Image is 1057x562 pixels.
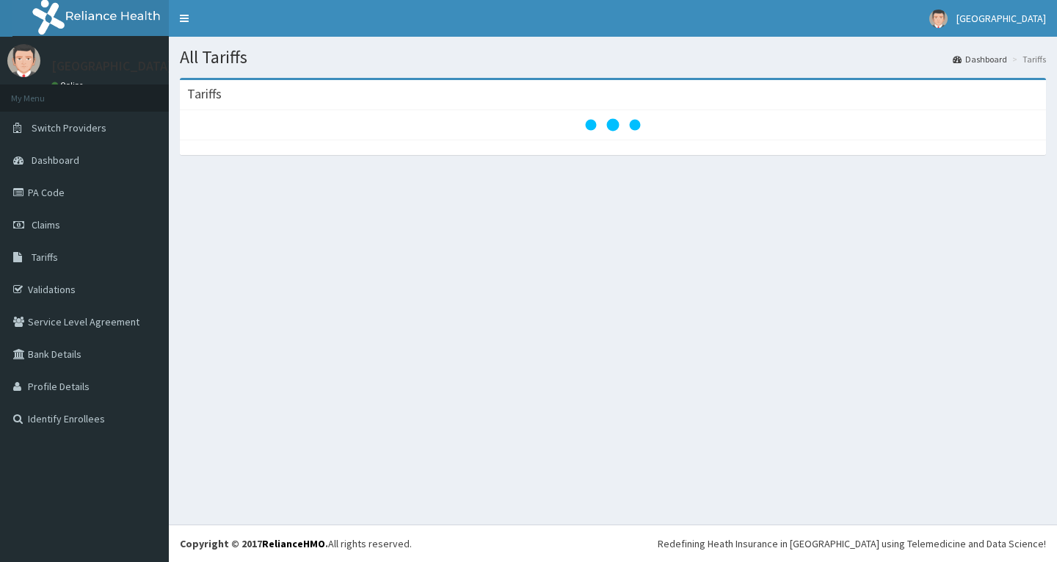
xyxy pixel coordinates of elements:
[51,60,172,73] p: [GEOGRAPHIC_DATA]
[32,154,79,167] span: Dashboard
[32,121,106,134] span: Switch Providers
[262,537,325,550] a: RelianceHMO
[953,53,1007,65] a: Dashboard
[51,80,87,90] a: Online
[32,218,60,231] span: Claims
[658,536,1046,551] div: Redefining Heath Insurance in [GEOGRAPHIC_DATA] using Telemedicine and Data Science!
[32,251,58,264] span: Tariffs
[180,537,328,550] strong: Copyright © 2017 .
[7,44,40,77] img: User Image
[956,12,1046,25] span: [GEOGRAPHIC_DATA]
[929,10,948,28] img: User Image
[1009,53,1046,65] li: Tariffs
[169,525,1057,562] footer: All rights reserved.
[584,96,642,154] svg: audio-loading
[187,87,222,101] h3: Tariffs
[180,48,1046,67] h1: All Tariffs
